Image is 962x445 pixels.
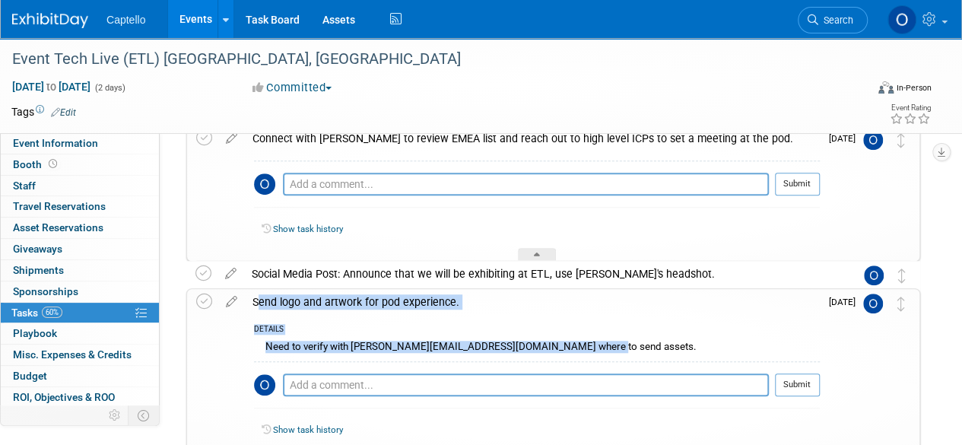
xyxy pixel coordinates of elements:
span: Shipments [13,264,64,276]
img: Owen Ellison [887,5,916,34]
span: [DATE] [829,133,863,144]
span: Misc. Expenses & Credits [13,348,132,361]
img: Owen Ellison [864,265,884,285]
div: Need to verify with [PERSON_NAME][EMAIL_ADDRESS][DOMAIN_NAME] where to send assets. [254,337,820,361]
img: Owen Ellison [254,374,275,396]
a: Show task history [273,424,343,435]
a: Show task history [273,224,343,234]
span: 60% [42,307,62,318]
span: Travel Reservations [13,200,106,212]
a: ROI, Objectives & ROO [1,387,159,408]
span: Booth not reserved yet [46,158,60,170]
a: Shipments [1,260,159,281]
div: DETAILS [254,324,820,337]
div: Event Rating [890,104,931,112]
div: Connect with [PERSON_NAME] to review EMEA list and reach out to high level ICPs to set a meeting ... [245,126,820,151]
div: Event Tech Live (ETL) [GEOGRAPHIC_DATA], [GEOGRAPHIC_DATA] [7,46,853,73]
a: Travel Reservations [1,196,159,217]
a: Search [798,7,868,33]
span: Playbook [13,327,57,339]
span: [DATE] [829,297,863,307]
div: Social Media Post: Announce that we will be exhibiting at ETL, use [PERSON_NAME]'s headshot. [244,261,833,287]
span: Staff [13,180,36,192]
span: Giveaways [13,243,62,255]
i: Move task [897,133,905,148]
span: (2 days) [94,83,125,93]
span: Search [818,14,853,26]
a: Staff [1,176,159,196]
span: Tasks [11,307,62,319]
a: Tasks60% [1,303,159,323]
button: Submit [775,373,820,396]
a: Budget [1,366,159,386]
a: edit [218,295,245,309]
img: Owen Ellison [863,294,883,313]
td: Toggle Event Tabs [129,405,160,425]
img: Format-Inperson.png [878,81,894,94]
span: Asset Reservations [13,221,103,234]
td: Personalize Event Tab Strip [102,405,129,425]
img: ExhibitDay [12,13,88,28]
a: Asset Reservations [1,218,159,238]
span: to [44,81,59,93]
span: Budget [13,370,47,382]
span: [DATE] [DATE] [11,80,91,94]
span: Captello [106,14,145,26]
div: Event Format [797,79,932,102]
div: In-Person [896,82,932,94]
div: Send logo and artwork for pod experience. [245,289,820,315]
i: Move task [898,269,906,283]
span: ROI, Objectives & ROO [13,391,115,403]
a: Edit [51,107,76,118]
img: Owen Ellison [863,130,883,150]
span: Sponsorships [13,285,78,297]
span: Event Information [13,137,98,149]
button: Submit [775,173,820,195]
i: Move task [897,297,905,311]
a: Misc. Expenses & Credits [1,345,159,365]
a: Booth [1,154,159,175]
img: Owen Ellison [254,173,275,195]
span: Booth [13,158,60,170]
button: Committed [247,80,338,96]
a: Playbook [1,323,159,344]
a: edit [217,267,244,281]
td: Tags [11,104,76,119]
a: Giveaways [1,239,159,259]
a: Event Information [1,133,159,154]
a: Sponsorships [1,281,159,302]
a: edit [218,132,245,145]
